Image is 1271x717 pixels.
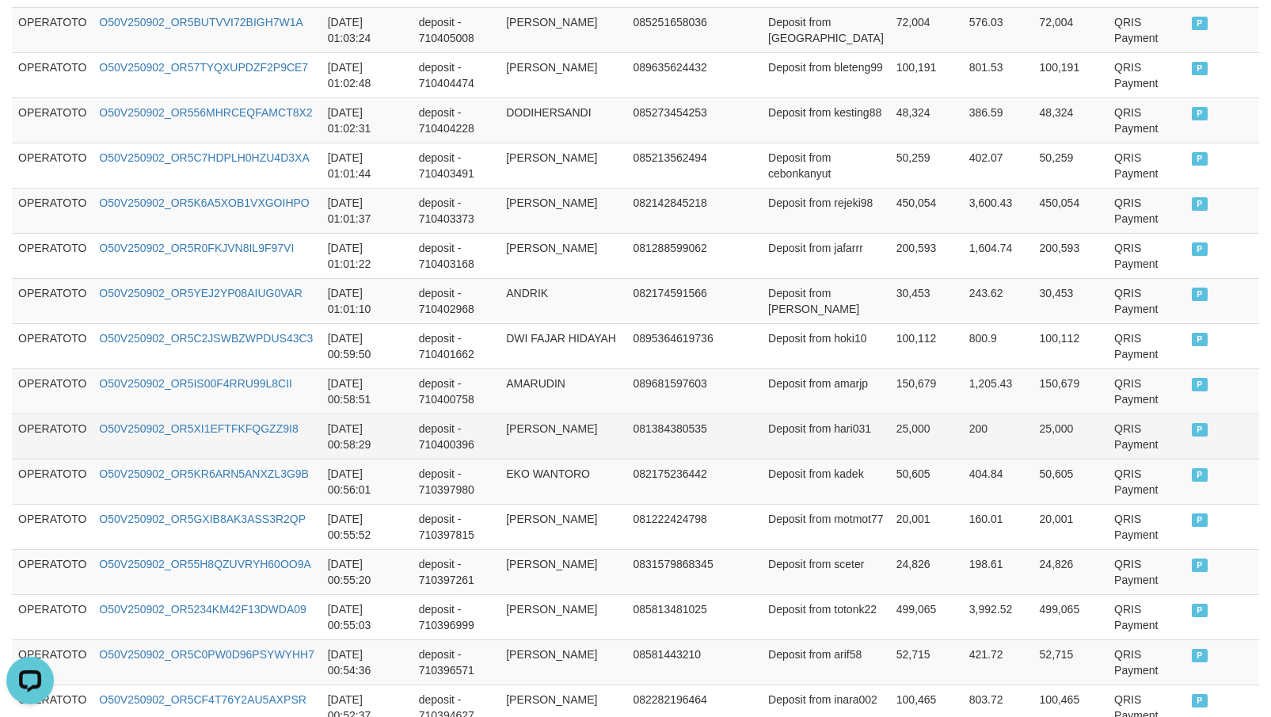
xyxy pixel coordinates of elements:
[1192,378,1208,391] span: PAID
[99,151,309,164] a: O50V250902_OR5C7HDPLH0HZU4D3XA
[1108,323,1185,368] td: QRIS Payment
[1033,97,1109,143] td: 48,324
[963,549,1033,594] td: 198.61
[322,188,413,233] td: [DATE] 01:01:37
[1108,414,1185,459] td: QRIS Payment
[500,7,626,52] td: [PERSON_NAME]
[890,278,963,323] td: 30,453
[626,7,719,52] td: 085251658036
[99,242,294,254] a: O50V250902_OR5R0FKJVN8IL9F97VI
[413,459,500,504] td: deposit - 710397980
[413,233,500,278] td: deposit - 710403168
[1033,594,1109,639] td: 499,065
[413,639,500,685] td: deposit - 710396571
[1192,513,1208,527] span: PAID
[322,414,413,459] td: [DATE] 00:58:29
[500,52,626,97] td: [PERSON_NAME]
[762,414,890,459] td: Deposit from hari031
[626,278,719,323] td: 082174591566
[99,16,303,29] a: O50V250902_OR5BUTVVI72BIGH7W1A
[99,648,314,661] a: O50V250902_OR5C0PW0D96PSYWYHH7
[12,97,93,143] td: OPERATOTO
[12,7,93,52] td: OPERATOTO
[762,143,890,188] td: Deposit from cebonkanyut
[963,323,1033,368] td: 800.9
[963,188,1033,233] td: 3,600.43
[322,549,413,594] td: [DATE] 00:55:20
[413,143,500,188] td: deposit - 710403491
[1192,197,1208,211] span: PAID
[500,549,626,594] td: [PERSON_NAME]
[762,594,890,639] td: Deposit from totonk22
[500,414,626,459] td: [PERSON_NAME]
[322,278,413,323] td: [DATE] 01:01:10
[1192,649,1208,662] span: PAID
[963,594,1033,639] td: 3,992.52
[1108,278,1185,323] td: QRIS Payment
[413,97,500,143] td: deposit - 710404228
[99,558,310,570] a: O50V250902_OR55H8QZUVRYH60OO9A
[413,323,500,368] td: deposit - 710401662
[762,7,890,52] td: Deposit from [GEOGRAPHIC_DATA]
[413,594,500,639] td: deposit - 710396999
[500,639,626,685] td: [PERSON_NAME]
[890,414,963,459] td: 25,000
[322,7,413,52] td: [DATE] 01:03:24
[890,7,963,52] td: 72,004
[1192,604,1208,617] span: PAID
[1033,233,1109,278] td: 200,593
[1033,143,1109,188] td: 50,259
[12,639,93,685] td: OPERATOTO
[963,459,1033,504] td: 404.84
[890,639,963,685] td: 52,715
[99,106,312,119] a: O50V250902_OR556MHRCEQFAMCT8X2
[1108,52,1185,97] td: QRIS Payment
[500,459,626,504] td: EKO WANTORO
[6,6,54,54] button: Open LiveChat chat widget
[500,594,626,639] td: [PERSON_NAME]
[413,414,500,459] td: deposit - 710400396
[322,97,413,143] td: [DATE] 01:02:31
[500,188,626,233] td: [PERSON_NAME]
[500,97,626,143] td: DODIHERSANDI
[12,594,93,639] td: OPERATOTO
[626,549,719,594] td: 0831579868345
[762,188,890,233] td: Deposit from rejeki98
[500,504,626,549] td: [PERSON_NAME]
[762,278,890,323] td: Deposit from [PERSON_NAME]
[762,504,890,549] td: Deposit from motmot77
[963,52,1033,97] td: 801.53
[1192,468,1208,482] span: PAID
[1033,639,1109,685] td: 52,715
[626,504,719,549] td: 081222424798
[500,323,626,368] td: DWI FAJAR HIDAYAH
[322,459,413,504] td: [DATE] 00:56:01
[322,504,413,549] td: [DATE] 00:55:52
[762,639,890,685] td: Deposit from arif58
[1192,107,1208,120] span: PAID
[1108,143,1185,188] td: QRIS Payment
[500,143,626,188] td: [PERSON_NAME]
[322,233,413,278] td: [DATE] 01:01:22
[1108,549,1185,594] td: QRIS Payment
[626,97,719,143] td: 085273454253
[762,233,890,278] td: Deposit from jafarrr
[762,52,890,97] td: Deposit from bleteng99
[1192,62,1208,75] span: PAID
[12,143,93,188] td: OPERATOTO
[413,504,500,549] td: deposit - 710397815
[963,414,1033,459] td: 200
[890,549,963,594] td: 24,826
[963,278,1033,323] td: 243.62
[1033,414,1109,459] td: 25,000
[1033,459,1109,504] td: 50,605
[626,639,719,685] td: 08581443210
[500,368,626,414] td: AMARUDIN
[1108,7,1185,52] td: QRIS Payment
[890,52,963,97] td: 100,191
[762,368,890,414] td: Deposit from amarjp
[413,52,500,97] td: deposit - 710404474
[890,188,963,233] td: 450,054
[1108,368,1185,414] td: QRIS Payment
[12,278,93,323] td: OPERATOTO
